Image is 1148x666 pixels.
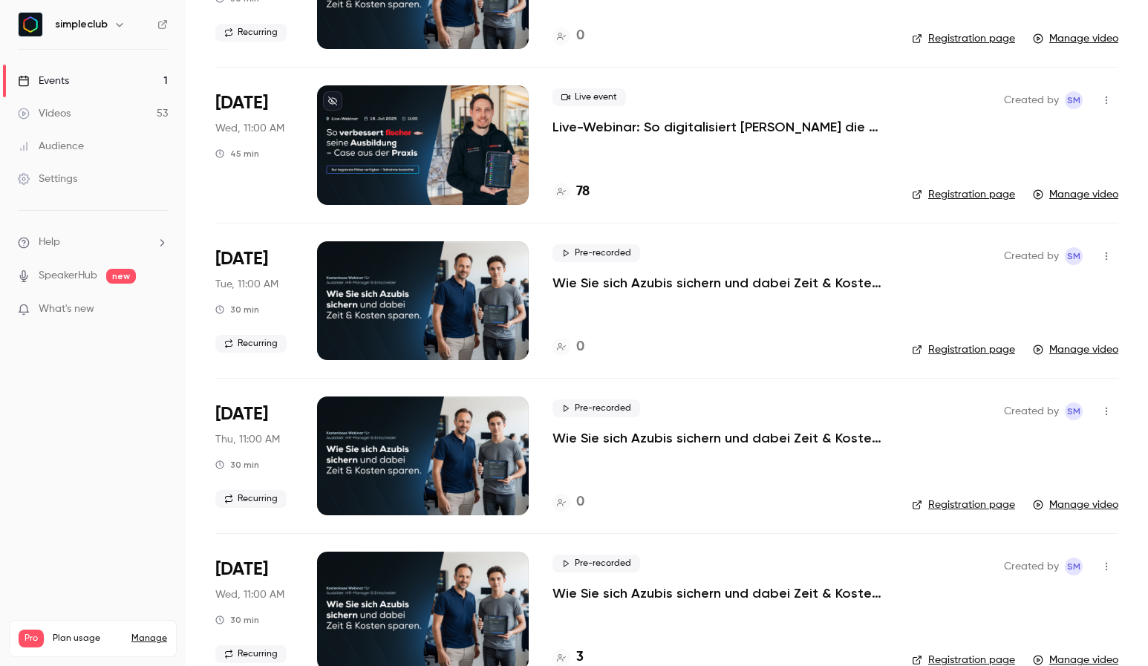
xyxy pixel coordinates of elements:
[912,497,1015,512] a: Registration page
[18,172,77,186] div: Settings
[215,24,287,42] span: Recurring
[215,241,293,360] div: Jul 15 Tue, 11:00 AM (Europe/Berlin)
[18,74,69,88] div: Events
[552,88,626,106] span: Live event
[1004,558,1059,575] span: Created by
[18,235,168,250] li: help-dropdown-opener
[215,91,268,115] span: [DATE]
[215,587,284,602] span: Wed, 11:00 AM
[1065,558,1083,575] span: simpleclub Marketing
[552,399,640,417] span: Pre-recorded
[215,645,287,663] span: Recurring
[131,633,167,644] a: Manage
[19,13,42,36] img: simpleclub
[552,429,888,447] a: Wie Sie sich Azubis sichern und dabei Zeit & Kosten sparen. (Donnerstag, 11:00 Uhr)
[1065,247,1083,265] span: simpleclub Marketing
[1067,91,1080,109] span: sM
[1033,497,1118,512] a: Manage video
[552,244,640,262] span: Pre-recorded
[39,301,94,317] span: What's new
[912,342,1015,357] a: Registration page
[215,277,278,292] span: Tue, 11:00 AM
[576,26,584,46] h4: 0
[215,148,259,160] div: 45 min
[1033,187,1118,202] a: Manage video
[1065,91,1083,109] span: simpleclub Marketing
[1004,402,1059,420] span: Created by
[1033,31,1118,46] a: Manage video
[552,492,584,512] a: 0
[1065,402,1083,420] span: simpleclub Marketing
[18,106,71,121] div: Videos
[912,31,1015,46] a: Registration page
[576,337,584,357] h4: 0
[215,459,259,471] div: 30 min
[39,235,60,250] span: Help
[1004,91,1059,109] span: Created by
[552,337,584,357] a: 0
[1067,402,1080,420] span: sM
[106,269,136,284] span: new
[215,614,259,626] div: 30 min
[215,490,287,508] span: Recurring
[39,268,97,284] a: SpeakerHub
[552,118,888,136] a: Live-Webinar: So digitalisiert [PERSON_NAME] die Ausbildung mit simpleclub
[552,584,888,602] a: Wie Sie sich Azubis sichern und dabei Zeit & Kosten sparen. (Mittwoch, 11:00 Uhr)
[552,182,590,202] a: 78
[215,335,287,353] span: Recurring
[1004,247,1059,265] span: Created by
[215,402,268,426] span: [DATE]
[1067,558,1080,575] span: sM
[576,492,584,512] h4: 0
[55,17,108,32] h6: simpleclub
[912,187,1015,202] a: Registration page
[215,396,293,515] div: Jul 10 Thu, 11:00 AM (Europe/Berlin)
[552,26,584,46] a: 0
[215,85,293,204] div: Jul 16 Wed, 11:00 AM (Europe/Paris)
[576,182,590,202] h4: 78
[1033,342,1118,357] a: Manage video
[552,555,640,572] span: Pre-recorded
[215,121,284,136] span: Wed, 11:00 AM
[150,303,168,316] iframe: Noticeable Trigger
[552,274,888,292] a: Wie Sie sich Azubis sichern und dabei Zeit & Kosten sparen. (Dienstag, 11:00 Uhr)
[53,633,123,644] span: Plan usage
[19,630,44,647] span: Pro
[215,247,268,271] span: [DATE]
[18,139,84,154] div: Audience
[215,558,268,581] span: [DATE]
[215,304,259,316] div: 30 min
[215,432,280,447] span: Thu, 11:00 AM
[1067,247,1080,265] span: sM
